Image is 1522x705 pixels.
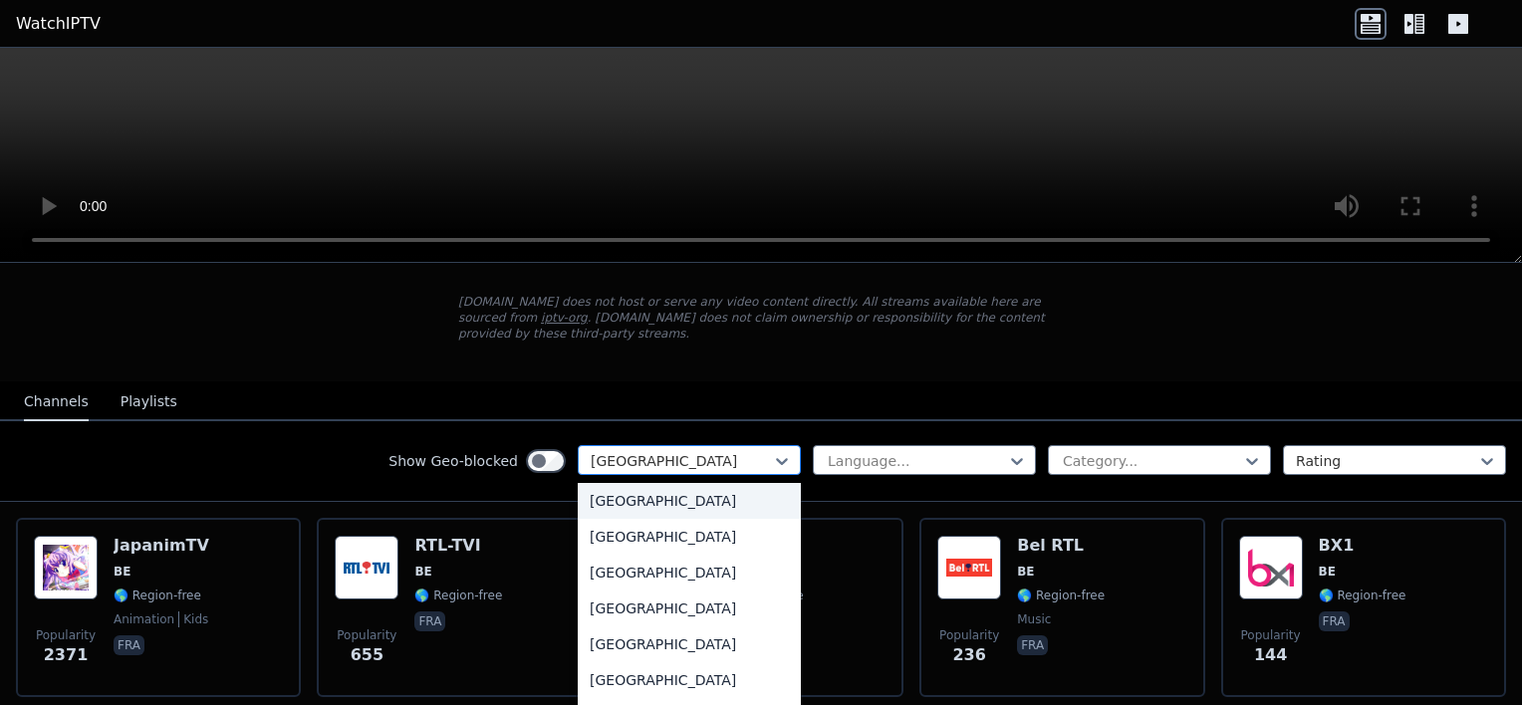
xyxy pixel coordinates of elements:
span: BE [414,564,431,580]
img: JapanimTV [34,536,98,599]
span: kids [178,611,208,627]
p: fra [114,635,144,655]
h6: Bel RTL [1017,536,1105,556]
img: RTL-TVI [335,536,398,599]
span: 🌎 Region-free [1017,587,1105,603]
div: [GEOGRAPHIC_DATA] [578,590,801,626]
span: Popularity [337,627,396,643]
span: Popularity [939,627,999,643]
p: fra [1319,611,1350,631]
span: 236 [952,643,985,667]
span: 144 [1254,643,1287,667]
h6: BX1 [1319,536,1406,556]
h6: RTL-TVI [414,536,502,556]
span: Popularity [1241,627,1301,643]
span: BE [1017,564,1034,580]
span: BE [1319,564,1336,580]
div: [GEOGRAPHIC_DATA] [578,662,801,698]
span: 🌎 Region-free [414,587,502,603]
a: iptv-org [541,311,588,325]
span: 🌎 Region-free [114,587,201,603]
span: 2371 [44,643,89,667]
p: fra [1017,635,1048,655]
label: Show Geo-blocked [388,451,518,471]
h6: JapanimTV [114,536,209,556]
span: animation [114,611,174,627]
a: WatchIPTV [16,12,101,36]
button: Playlists [121,383,177,421]
img: Bel RTL [937,536,1001,599]
div: [GEOGRAPHIC_DATA] [578,519,801,555]
span: music [1017,611,1051,627]
span: BE [114,564,130,580]
button: Channels [24,383,89,421]
p: fra [414,611,445,631]
span: Popularity [36,627,96,643]
div: [GEOGRAPHIC_DATA] [578,483,801,519]
img: BX1 [1239,536,1303,599]
p: [DOMAIN_NAME] does not host or serve any video content directly. All streams available here are s... [458,294,1064,342]
span: 🌎 Region-free [1319,587,1406,603]
div: [GEOGRAPHIC_DATA] [578,555,801,590]
span: 655 [351,643,383,667]
div: [GEOGRAPHIC_DATA] [578,626,801,662]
